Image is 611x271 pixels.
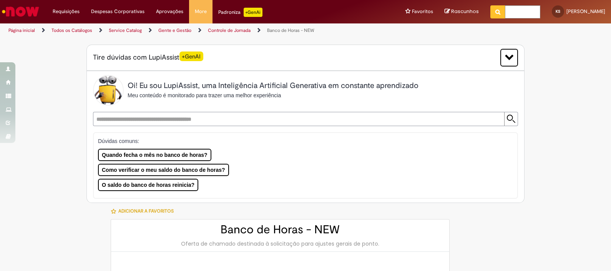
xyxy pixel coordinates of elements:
img: ServiceNow [1,4,40,19]
span: More [195,8,207,15]
button: Adicionar a Favoritos [111,203,178,219]
a: Gente e Gestão [158,27,191,33]
span: Aprovações [156,8,183,15]
ul: Trilhas de página [6,23,402,38]
a: Controle de Jornada [208,27,251,33]
a: Todos os Catálogos [51,27,92,33]
span: +GenAI [179,52,203,61]
button: O saldo do banco de horas reinicia? [98,179,198,191]
button: Como verificar o meu saldo do banco de horas? [98,164,229,176]
p: Dúvidas comuns: [98,137,505,145]
span: Adicionar a Favoritos [118,208,174,214]
span: KS [556,9,560,14]
a: Página inicial [8,27,35,33]
span: Requisições [53,8,80,15]
div: Padroniza [218,8,262,17]
span: Despesas Corporativas [91,8,144,15]
input: Submit [504,112,518,126]
span: Rascunhos [451,8,479,15]
h2: Banco de Horas - NEW [119,223,442,236]
div: Oferta de chamado destinada à solicitação para ajustes gerais de ponto. [119,240,442,248]
span: Favoritos [412,8,433,15]
h2: Oi! Eu sou LupiAssist, uma Inteligência Artificial Generativa em constante aprendizado [128,81,418,90]
button: Pesquisar [490,5,505,18]
p: +GenAi [244,8,262,17]
a: Rascunhos [445,8,479,15]
span: Tire dúvidas com LupiAssist [93,53,203,62]
a: Service Catalog [109,27,142,33]
img: Lupi [93,75,124,106]
span: Meu conteúdo é monitorado para trazer uma melhor experiência [128,92,281,98]
button: Quando fecha o mês no banco de horas? [98,149,211,161]
span: [PERSON_NAME] [566,8,605,15]
a: Banco de Horas - NEW [267,27,314,33]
